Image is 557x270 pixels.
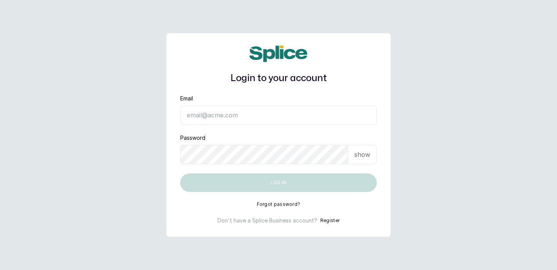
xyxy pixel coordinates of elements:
[180,173,377,192] button: Log in
[180,95,193,102] label: Email
[354,150,370,159] p: show
[257,201,301,207] button: Forgot password?
[180,105,377,125] input: email@acme.com
[180,134,205,142] label: Password
[320,217,340,224] button: Register
[217,217,317,224] p: Don't have a Splice Business account?
[180,71,377,85] h1: Login to your account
